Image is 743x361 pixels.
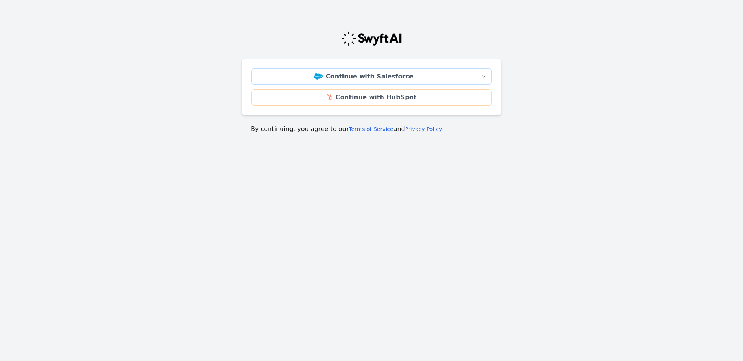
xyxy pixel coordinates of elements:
img: Swyft Logo [341,31,402,46]
a: Continue with HubSpot [251,89,492,106]
a: Continue with Salesforce [251,68,476,85]
img: HubSpot [327,94,332,100]
p: By continuing, you agree to our and . [251,124,492,134]
a: Terms of Service [349,126,393,132]
a: Privacy Policy [405,126,442,132]
img: Salesforce [314,73,323,80]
